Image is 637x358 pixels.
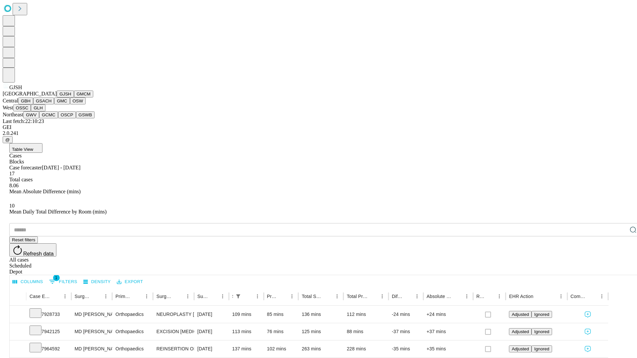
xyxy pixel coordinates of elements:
[174,292,183,301] button: Sort
[115,340,150,357] div: Orthopaedics
[278,292,287,301] button: Sort
[3,130,634,136] div: 2.0.241
[13,104,31,111] button: OSSC
[267,323,295,340] div: 76 mins
[156,340,190,357] div: REINSERTION OF RUPTURED BICEP OR TRICEP TENDON DISTAL
[392,340,420,357] div: -35 mins
[115,306,150,323] div: Orthopaedics
[115,294,132,299] div: Primary Service
[244,292,253,301] button: Sort
[412,292,422,301] button: Menu
[76,111,95,118] button: GSWB
[302,323,340,340] div: 125 mins
[33,97,54,104] button: GSACH
[323,292,332,301] button: Sort
[30,294,50,299] div: Case Epic Id
[427,306,470,323] div: +24 mins
[9,236,38,243] button: Reset filters
[12,147,33,152] span: Table View
[302,294,322,299] div: Total Scheduled Duration
[9,165,42,170] span: Case forecaster
[3,118,44,124] span: Last fetch: 22:10:23
[5,137,10,142] span: @
[427,340,470,357] div: +35 mins
[347,306,385,323] div: 112 mins
[232,306,260,323] div: 109 mins
[597,292,606,301] button: Menu
[23,251,54,257] span: Refresh data
[302,340,340,357] div: 263 mins
[232,340,260,357] div: 137 mins
[347,340,385,357] div: 228 mins
[368,292,378,301] button: Sort
[534,346,549,351] span: Ignored
[392,323,420,340] div: -37 mins
[287,292,297,301] button: Menu
[3,105,13,110] span: West
[30,306,68,323] div: 7928733
[209,292,218,301] button: Sort
[427,294,452,299] div: Absolute Difference
[13,326,23,338] button: Expand
[534,292,543,301] button: Sort
[101,292,110,301] button: Menu
[571,294,587,299] div: Comments
[9,143,42,153] button: Table View
[9,209,106,214] span: Mean Daily Total Difference by Room (mins)
[197,306,226,323] div: [DATE]
[92,292,101,301] button: Sort
[18,97,33,104] button: GBH
[30,323,68,340] div: 7942125
[476,294,485,299] div: Resolved in EHR
[267,306,295,323] div: 85 mins
[31,104,45,111] button: GLH
[13,309,23,321] button: Expand
[9,85,22,90] span: GJSH
[11,277,45,287] button: Select columns
[509,311,531,318] button: Adjusted
[9,171,15,176] span: 17
[156,294,173,299] div: Surgery Name
[12,237,35,242] span: Reset filters
[197,294,208,299] div: Surgery Date
[234,292,243,301] div: 1 active filter
[47,276,79,287] button: Show filters
[232,323,260,340] div: 113 mins
[183,292,192,301] button: Menu
[3,98,18,103] span: Central
[9,177,33,182] span: Total cases
[74,90,93,97] button: GMCM
[392,294,402,299] div: Difference
[30,340,68,357] div: 7964592
[115,323,150,340] div: Orthopaedics
[588,292,597,301] button: Sort
[267,340,295,357] div: 102 mins
[531,311,552,318] button: Ignored
[133,292,142,301] button: Sort
[253,292,262,301] button: Menu
[57,90,74,97] button: GJSH
[156,306,190,323] div: NEUROPLASTY [MEDICAL_DATA] AT [GEOGRAPHIC_DATA]
[75,340,109,357] div: MD [PERSON_NAME] [PERSON_NAME]
[197,340,226,357] div: [DATE]
[39,111,58,118] button: GCMC
[3,136,13,143] button: @
[197,323,226,340] div: [DATE]
[556,292,566,301] button: Menu
[3,124,634,130] div: GEI
[512,329,529,334] span: Adjusted
[232,294,233,299] div: Scheduled In Room Duration
[534,329,549,334] span: Ignored
[9,183,19,188] span: 8.06
[42,165,80,170] span: [DATE] - [DATE]
[403,292,412,301] button: Sort
[9,203,15,209] span: 10
[115,277,145,287] button: Export
[23,111,39,118] button: GWV
[462,292,471,301] button: Menu
[60,292,70,301] button: Menu
[70,97,86,104] button: OSW
[75,306,109,323] div: MD [PERSON_NAME] [PERSON_NAME]
[392,306,420,323] div: -24 mins
[509,294,533,299] div: EHR Action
